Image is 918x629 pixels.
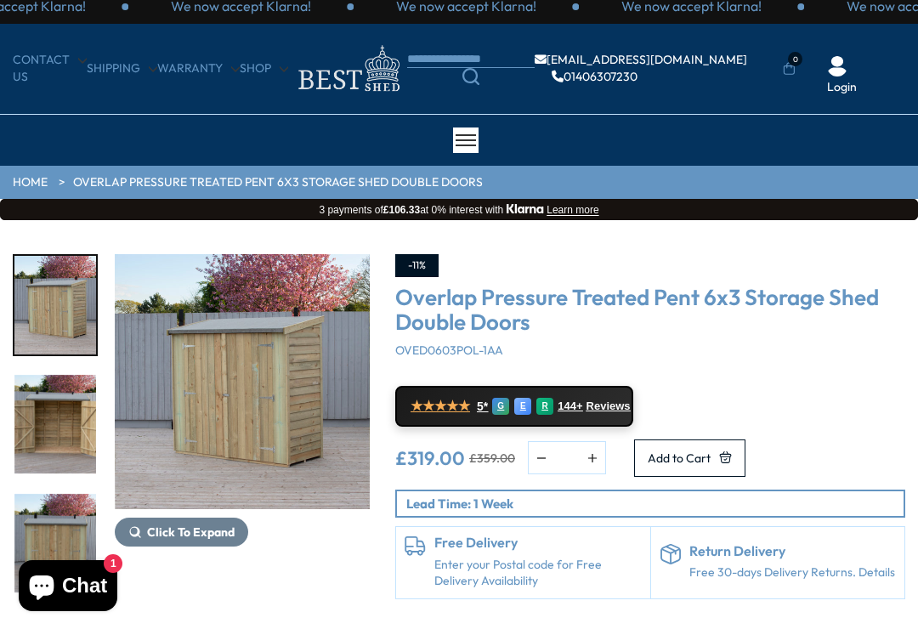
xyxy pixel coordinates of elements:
button: Click To Expand [115,518,248,547]
a: Search [407,68,535,85]
h6: Return Delivery [689,544,897,559]
span: Click To Expand [147,524,235,540]
div: 1 / 10 [13,254,98,356]
div: G [492,398,509,415]
a: Enter your Postal code for Free Delivery Availability [434,557,642,590]
a: ★★★★★ 5* G E R 144+ Reviews [395,386,633,427]
a: Shipping [87,60,157,77]
div: -11% [395,254,439,277]
span: ★★★★★ [411,398,470,414]
a: HOME [13,174,48,191]
div: 3 / 10 [13,492,98,594]
h3: Overlap Pressure Treated Pent 6x3 Storage Shed Double Doors [395,286,905,334]
span: 144+ [558,399,582,413]
img: logo [288,41,407,96]
img: Overlap Pressure Treated Pent 6x3 Storage Shed Double Doors [115,254,370,509]
span: Add to Cart [648,452,711,464]
img: OverlapPressureTreatedPent6x3DD5060490134215_200x200.jpg [14,256,96,354]
p: Lead Time: 1 Week [406,495,904,513]
p: Free 30-days Delivery Returns. Details [689,564,897,581]
img: User Icon [827,56,847,76]
a: Warranty [157,60,240,77]
ins: £319.00 [395,449,465,467]
img: OverlapPressureTreatedPent6x3DD5060490134215_5_200x200.jpg [14,375,96,473]
a: Shop [240,60,288,77]
a: Login [827,79,857,96]
del: £359.00 [469,452,515,464]
span: 0 [788,52,802,66]
div: 1 / 10 [115,254,370,594]
h6: Free Delivery [434,535,642,551]
a: Overlap Pressure Treated Pent 6x3 Storage Shed Double Doors [73,174,483,191]
div: 2 / 10 [13,373,98,475]
div: R [536,398,553,415]
inbox-online-store-chat: Shopify online store chat [14,560,122,615]
a: CONTACT US [13,52,87,85]
img: OverlapPressureTreatedPent6x3DD5060490134215_2_200x200.jpg [14,494,96,592]
span: Reviews [586,399,631,413]
div: E [514,398,531,415]
button: Add to Cart [634,439,745,477]
a: 01406307230 [552,71,637,82]
a: [EMAIL_ADDRESS][DOMAIN_NAME] [535,54,747,65]
span: OVED0603POL-1AA [395,343,503,358]
a: 0 [783,60,796,77]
